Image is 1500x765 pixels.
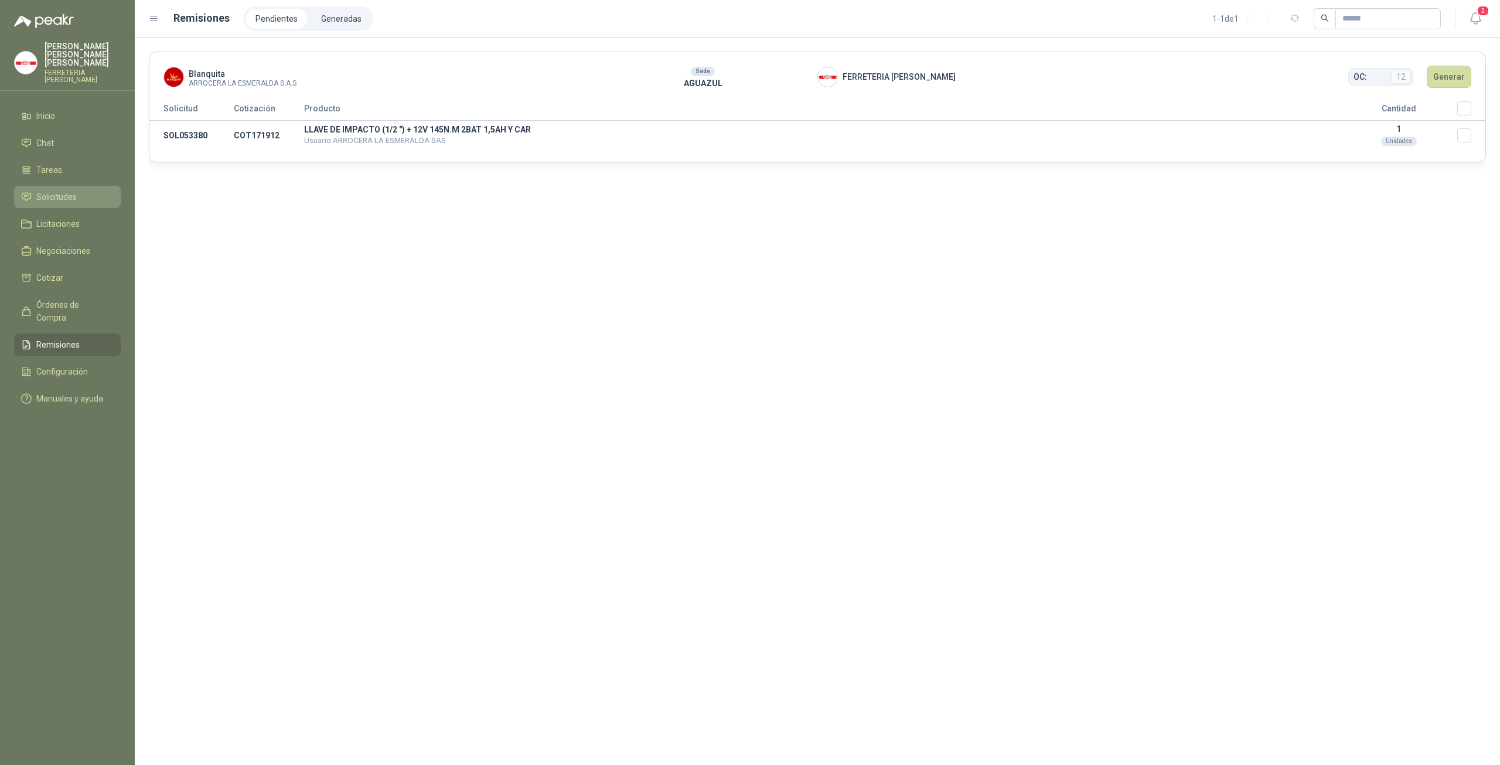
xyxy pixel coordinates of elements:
[1340,124,1457,134] p: 1
[14,186,121,208] a: Solicitudes
[246,9,307,29] a: Pendientes
[36,164,62,176] span: Tareas
[843,70,956,83] span: FERRETERIA [PERSON_NAME]
[45,42,121,67] p: [PERSON_NAME] [PERSON_NAME] [PERSON_NAME]
[15,52,37,74] img: Company Logo
[14,14,74,28] img: Logo peakr
[1465,8,1486,29] button: 2
[14,105,121,127] a: Inicio
[1340,101,1457,121] th: Cantidad
[14,334,121,356] a: Remisiones
[14,294,121,329] a: Órdenes de Compra
[164,67,183,87] img: Company Logo
[1381,137,1417,146] div: Unidades
[1457,121,1485,151] td: Seleccionar/deseleccionar
[14,132,121,154] a: Chat
[36,137,54,149] span: Chat
[36,191,77,203] span: Solicitudes
[36,338,80,351] span: Remisiones
[1477,5,1489,16] span: 2
[45,69,121,83] p: FERRETERIA [PERSON_NAME]
[234,121,304,151] td: COT171912
[14,387,121,410] a: Manuales y ayuda
[1354,70,1367,83] span: OC:
[234,101,304,121] th: Cotización
[149,121,234,151] td: SOL053380
[14,267,121,289] a: Cotizar
[189,67,296,80] span: Blanquita
[36,392,103,405] span: Manuales y ayuda
[1427,66,1471,88] button: Generar
[36,365,88,378] span: Configuración
[1457,101,1485,121] th: Seleccionar/deseleccionar
[36,110,55,123] span: Inicio
[304,136,446,145] span: Usuario: ARROCERA LA ESMERALDA SAS
[36,271,63,284] span: Cotizar
[1391,70,1411,84] span: 12
[173,10,230,26] h1: Remisiones
[818,67,837,87] img: Company Logo
[14,213,121,235] a: Licitaciones
[304,101,1340,121] th: Producto
[36,298,110,324] span: Órdenes de Compra
[1212,9,1276,28] div: 1 - 1 de 1
[36,244,90,257] span: Negociaciones
[36,217,80,230] span: Licitaciones
[189,80,296,87] span: ARROCERA LA ESMERALDA S.A.S
[14,240,121,262] a: Negociaciones
[14,159,121,181] a: Tareas
[691,67,715,76] div: Sede
[588,77,817,90] p: AGUAZUL
[149,101,234,121] th: Solicitud
[304,125,1340,134] p: LLAVE DE IMPACTO (1/2 ") + 12V 145N.M 2BAT 1,5AH Y CAR
[14,361,121,383] a: Configuración
[312,9,371,29] a: Generadas
[1321,14,1329,22] span: search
